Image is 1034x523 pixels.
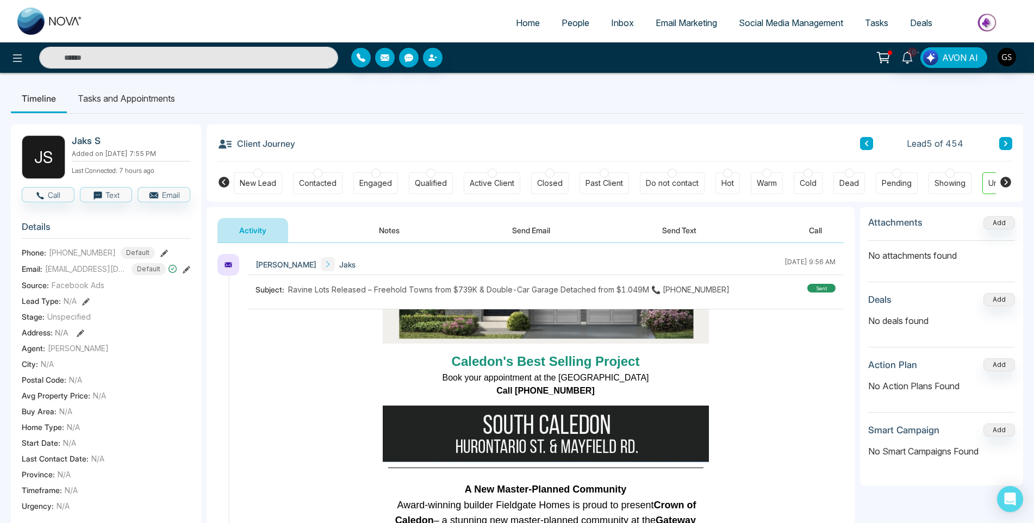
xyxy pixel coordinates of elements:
[22,295,61,307] span: Lead Type:
[22,421,64,433] span: Home Type :
[854,13,899,33] a: Tasks
[988,178,1032,189] div: Unspecified
[22,247,46,258] span: Phone:
[63,437,76,449] span: N/A
[121,247,155,259] span: Default
[942,51,978,64] span: AVON AI
[22,187,74,202] button: Call
[132,263,166,275] span: Default
[47,311,91,322] span: Unspecified
[998,48,1016,66] img: User Avatar
[784,257,836,271] div: [DATE] 9:56 AM
[611,17,634,28] span: Inbox
[240,178,276,189] div: New Lead
[256,259,316,270] span: [PERSON_NAME]
[72,164,190,176] p: Last Connected: 7 hours ago
[138,187,190,202] button: Email
[787,218,844,242] button: Call
[22,500,54,512] span: Urgency :
[907,137,963,150] span: Lead 5 of 454
[923,50,938,65] img: Lead Flow
[67,84,186,113] li: Tasks and Appointments
[739,17,843,28] span: Social Media Management
[997,486,1023,512] div: Open Intercom Messenger
[69,374,82,385] span: N/A
[22,221,190,238] h3: Details
[22,484,62,496] span: Timeframe :
[882,178,912,189] div: Pending
[868,241,1015,262] p: No attachments found
[22,263,42,275] span: Email:
[868,314,1015,327] p: No deals found
[656,17,717,28] span: Email Marketing
[600,13,645,33] a: Inbox
[490,218,572,242] button: Send Email
[91,453,104,464] span: N/A
[22,358,38,370] span: City :
[22,374,66,385] span: Postal Code :
[899,13,943,33] a: Deals
[551,13,600,33] a: People
[983,358,1015,371] button: Add
[22,390,90,401] span: Avg Property Price :
[415,178,447,189] div: Qualified
[59,406,72,417] span: N/A
[868,294,892,305] h3: Deals
[22,311,45,322] span: Stage:
[357,218,421,242] button: Notes
[728,13,854,33] a: Social Media Management
[868,217,923,228] h3: Attachments
[58,469,71,480] span: N/A
[67,421,80,433] span: N/A
[72,149,190,159] p: Added on [DATE] 7:55 PM
[935,178,966,189] div: Showing
[22,406,57,417] span: Buy Area :
[45,263,127,275] span: [EMAIL_ADDRESS][DOMAIN_NAME]
[256,284,288,295] span: Subject:
[22,469,55,480] span: Province :
[868,359,917,370] h3: Action Plan
[807,284,836,292] div: sent
[585,178,623,189] div: Past Client
[11,84,67,113] li: Timeline
[217,135,295,152] h3: Client Journey
[920,47,987,68] button: AVON AI
[52,279,104,291] span: Facebook Ads
[983,217,1015,227] span: Add
[800,178,817,189] div: Cold
[894,47,920,66] a: 10+
[48,343,109,354] span: [PERSON_NAME]
[537,178,563,189] div: Closed
[505,13,551,33] a: Home
[721,178,734,189] div: Hot
[22,437,60,449] span: Start Date :
[57,500,70,512] span: N/A
[983,293,1015,306] button: Add
[907,47,917,57] span: 10+
[72,135,186,146] h2: Jaks S
[645,13,728,33] a: Email Marketing
[22,279,49,291] span: Source:
[49,247,116,258] span: [PHONE_NUMBER]
[339,259,356,270] span: Jaks
[470,178,514,189] div: Active Client
[646,178,699,189] div: Do not contact
[22,327,68,338] span: Address:
[868,379,1015,393] p: No Action Plans Found
[93,390,106,401] span: N/A
[80,187,133,202] button: Text
[910,17,932,28] span: Deals
[839,178,859,189] div: Dead
[65,484,78,496] span: N/A
[983,424,1015,437] button: Add
[359,178,392,189] div: Engaged
[516,17,540,28] span: Home
[22,343,45,354] span: Agent:
[41,358,54,370] span: N/A
[22,453,89,464] span: Last Contact Date :
[640,218,718,242] button: Send Text
[288,284,730,295] span: Ravine Lots Released – Freehold Towns from $739K & Double-Car Garage Detached from $1.049M 📞 [PHO...
[217,218,288,242] button: Activity
[757,178,777,189] div: Warm
[983,216,1015,229] button: Add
